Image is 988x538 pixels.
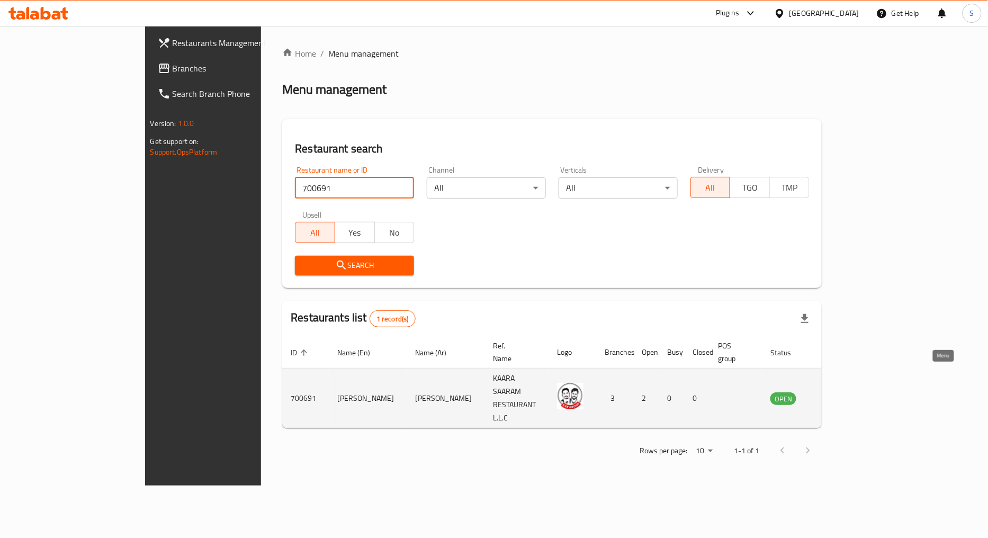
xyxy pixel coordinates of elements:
[337,346,384,359] span: Name (En)
[695,180,726,195] span: All
[698,166,724,174] label: Delivery
[295,177,414,199] input: Search for restaurant name or ID..
[716,7,739,20] div: Plugins
[633,369,659,428] td: 2
[374,222,415,243] button: No
[328,47,399,60] span: Menu management
[557,383,583,409] img: Kaara Saaram
[684,369,709,428] td: 0
[295,141,809,157] h2: Restaurant search
[295,256,414,275] button: Search
[970,7,974,19] span: S
[303,259,406,272] span: Search
[792,306,818,331] div: Export file
[770,393,796,405] span: OPEN
[329,369,407,428] td: [PERSON_NAME]
[769,177,810,198] button: TMP
[415,346,460,359] span: Name (Ar)
[150,116,176,130] span: Version:
[173,62,302,75] span: Branches
[282,81,387,98] h2: Menu management
[770,392,796,405] div: OPEN
[335,222,375,243] button: Yes
[150,145,218,159] a: Support.OpsPlatform
[370,310,416,327] div: Total records count
[659,336,684,369] th: Busy
[291,346,311,359] span: ID
[320,47,324,60] li: /
[734,180,766,195] span: TGO
[789,7,859,19] div: [GEOGRAPHIC_DATA]
[282,336,854,428] table: enhanced table
[149,81,310,106] a: Search Branch Phone
[690,177,731,198] button: All
[427,177,546,199] div: All
[150,134,199,148] span: Get support on:
[718,339,749,365] span: POS group
[774,180,805,195] span: TMP
[493,339,536,365] span: Ref. Name
[302,211,322,219] label: Upsell
[407,369,484,428] td: [PERSON_NAME]
[596,336,633,369] th: Branches
[178,116,194,130] span: 1.0.0
[691,443,717,459] div: Rows per page:
[370,314,415,324] span: 1 record(s)
[640,444,687,458] p: Rows per page:
[684,336,709,369] th: Closed
[659,369,684,428] td: 0
[633,336,659,369] th: Open
[295,222,335,243] button: All
[173,87,302,100] span: Search Branch Phone
[730,177,770,198] button: TGO
[149,30,310,56] a: Restaurants Management
[596,369,633,428] td: 3
[484,369,549,428] td: KAARA SAARAM RESTAURANT L.L.C
[379,225,410,240] span: No
[770,346,805,359] span: Status
[282,47,822,60] nav: breadcrumb
[149,56,310,81] a: Branches
[549,336,596,369] th: Logo
[339,225,371,240] span: Yes
[734,444,759,458] p: 1-1 of 1
[559,177,678,199] div: All
[291,310,415,327] h2: Restaurants list
[173,37,302,49] span: Restaurants Management
[300,225,331,240] span: All
[818,336,854,369] th: Action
